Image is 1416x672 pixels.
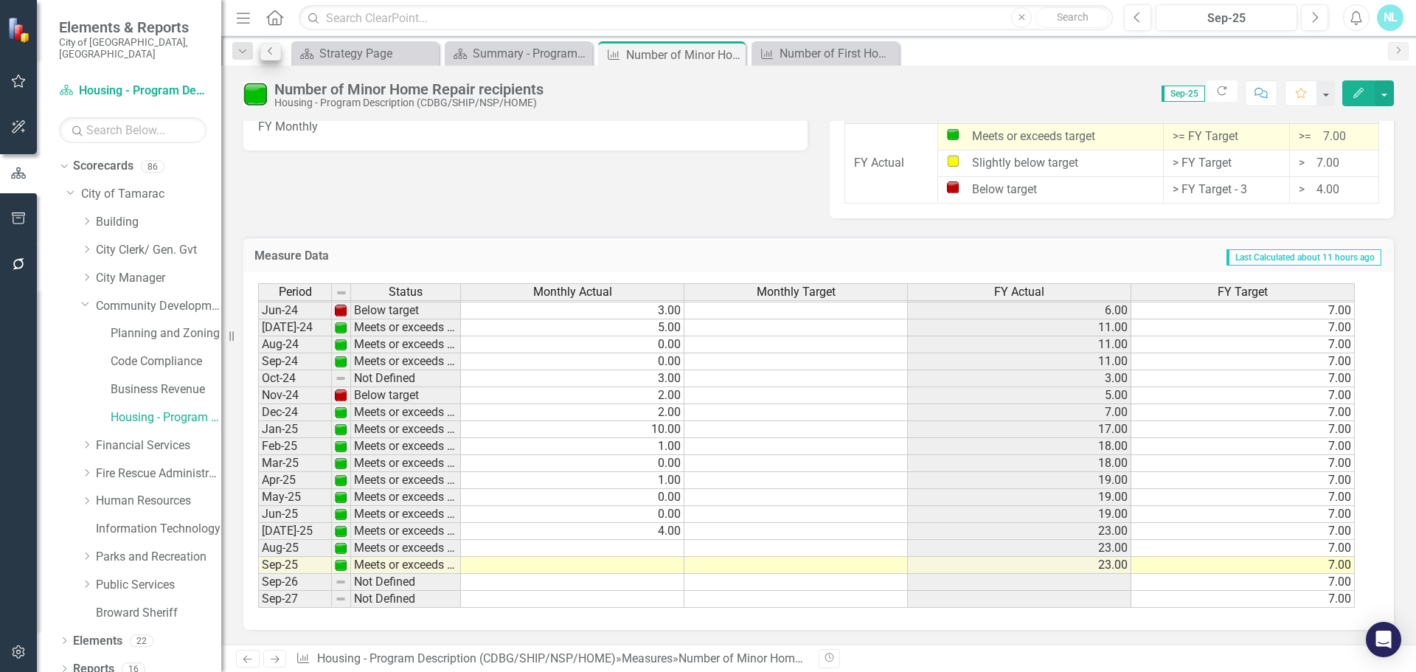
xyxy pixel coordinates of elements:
[1131,472,1355,489] td: 7.00
[473,44,589,63] div: Summary - Program Description (CDBG/SHIP/NSP/HOME)
[335,525,347,537] img: 1UOPjbPZzarJnojPNnPdqcrKqsyubKg2UwelywlROmNPl+gdMW9Kb8ri8GgAAAABJRU5ErkJggg==
[351,387,461,404] td: Below target
[908,404,1131,421] td: 7.00
[908,438,1131,455] td: 18.00
[111,325,221,342] a: Planning and Zoning
[461,472,684,489] td: 1.00
[335,559,347,571] img: 1UOPjbPZzarJnojPNnPdqcrKqsyubKg2UwelywlROmNPl+gdMW9Kb8ri8GgAAAABJRU5ErkJggg==
[947,155,1154,172] div: Slightly below target
[1131,557,1355,574] td: 7.00
[461,302,684,319] td: 3.00
[258,370,332,387] td: Oct-24
[299,5,1113,31] input: Search ClearPoint...
[351,591,461,608] td: Not Defined
[295,44,435,63] a: Strategy Page
[96,577,221,594] a: Public Services
[258,489,332,506] td: May-25
[757,285,836,299] span: Monthly Target
[626,46,742,64] div: Number of Minor Home Repair recipients
[1131,574,1355,591] td: 7.00
[258,455,332,472] td: Mar-25
[279,285,312,299] span: Period
[1226,249,1381,266] span: Last Calculated about 11 hours ago
[59,117,206,143] input: Search Below...
[351,472,461,489] td: Meets or exceeds target
[351,404,461,421] td: Meets or exceeds target
[351,574,461,591] td: Not Defined
[947,128,959,140] img: Meets or exceeds target
[111,409,221,426] a: Housing - Program Description (CDBG/SHIP/NSP/HOME)
[258,438,332,455] td: Feb-25
[1290,150,1379,176] td: > 7.00
[335,339,347,350] img: 1UOPjbPZzarJnojPNnPdqcrKqsyubKg2UwelywlROmNPl+gdMW9Kb8ri8GgAAAABJRU5ErkJggg==
[335,576,347,588] img: 8DAGhfEEPCf229AAAAAElFTkSuQmCC
[258,523,332,540] td: [DATE]-25
[351,302,461,319] td: Below target
[96,521,221,538] a: Information Technology
[908,387,1131,404] td: 5.00
[96,270,221,287] a: City Manager
[335,356,347,367] img: 1UOPjbPZzarJnojPNnPdqcrKqsyubKg2UwelywlROmNPl+gdMW9Kb8ri8GgAAAABJRU5ErkJggg==
[258,557,332,574] td: Sep-25
[335,406,347,418] img: 1UOPjbPZzarJnojPNnPdqcrKqsyubKg2UwelywlROmNPl+gdMW9Kb8ri8GgAAAABJRU5ErkJggg==
[335,508,347,520] img: 1UOPjbPZzarJnojPNnPdqcrKqsyubKg2UwelywlROmNPl+gdMW9Kb8ri8GgAAAABJRU5ErkJggg==
[461,506,684,523] td: 0.00
[335,457,347,469] img: 1UOPjbPZzarJnojPNnPdqcrKqsyubKg2UwelywlROmNPl+gdMW9Kb8ri8GgAAAABJRU5ErkJggg==
[351,489,461,506] td: Meets or exceeds target
[908,370,1131,387] td: 3.00
[351,557,461,574] td: Meets or exceeds target
[1156,4,1297,31] button: Sep-25
[678,651,890,665] div: Number of Minor Home Repair recipients
[947,155,959,167] img: Slightly below target
[59,83,206,100] a: Housing - Program Description (CDBG/SHIP/NSP/HOME)
[243,108,808,150] div: FY Monthly
[317,651,616,665] a: Housing - Program Description (CDBG/SHIP/NSP/HOME)
[908,455,1131,472] td: 18.00
[1164,124,1290,150] td: >= FY Target
[335,305,347,316] img: WFgIVf4bZjIWvbPt0csAAAAASUVORK5CYII=
[351,370,461,387] td: Not Defined
[908,472,1131,489] td: 19.00
[351,540,461,557] td: Meets or exceeds target
[335,440,347,452] img: 1UOPjbPZzarJnojPNnPdqcrKqsyubKg2UwelywlROmNPl+gdMW9Kb8ri8GgAAAABJRU5ErkJggg==
[258,591,332,608] td: Sep-27
[908,421,1131,438] td: 17.00
[258,319,332,336] td: [DATE]-24
[335,322,347,333] img: 1UOPjbPZzarJnojPNnPdqcrKqsyubKg2UwelywlROmNPl+gdMW9Kb8ri8GgAAAABJRU5ErkJggg==
[351,455,461,472] td: Meets or exceeds target
[96,298,221,315] a: Community Development
[1164,176,1290,203] td: > FY Target - 3
[947,181,1154,198] div: Below target
[755,44,895,63] a: Number of First Home Buyer Fund recipients
[96,493,221,510] a: Human Resources
[73,158,133,175] a: Scorecards
[1057,11,1089,23] span: Search
[1290,176,1379,203] td: > 4.00
[461,319,684,336] td: 5.00
[351,506,461,523] td: Meets or exceeds target
[335,491,347,503] img: 1UOPjbPZzarJnojPNnPdqcrKqsyubKg2UwelywlROmNPl+gdMW9Kb8ri8GgAAAABJRU5ErkJggg==
[1131,591,1355,608] td: 7.00
[908,523,1131,540] td: 23.00
[258,404,332,421] td: Dec-24
[96,437,221,454] a: Financial Services
[258,506,332,523] td: Jun-25
[274,97,544,108] div: Housing - Program Description (CDBG/SHIP/NSP/HOME)
[1131,353,1355,370] td: 7.00
[461,404,684,421] td: 2.00
[908,336,1131,353] td: 11.00
[319,44,435,63] div: Strategy Page
[274,81,544,97] div: Number of Minor Home Repair recipients
[461,455,684,472] td: 0.00
[1131,506,1355,523] td: 7.00
[1131,404,1355,421] td: 7.00
[1131,523,1355,540] td: 7.00
[59,36,206,60] small: City of [GEOGRAPHIC_DATA], [GEOGRAPHIC_DATA]
[1131,438,1355,455] td: 7.00
[1366,622,1401,657] div: Open Intercom Messenger
[1162,86,1205,102] span: Sep-25
[1377,4,1403,31] button: NL
[908,302,1131,319] td: 6.00
[351,438,461,455] td: Meets or exceeds target
[1218,285,1268,299] span: FY Target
